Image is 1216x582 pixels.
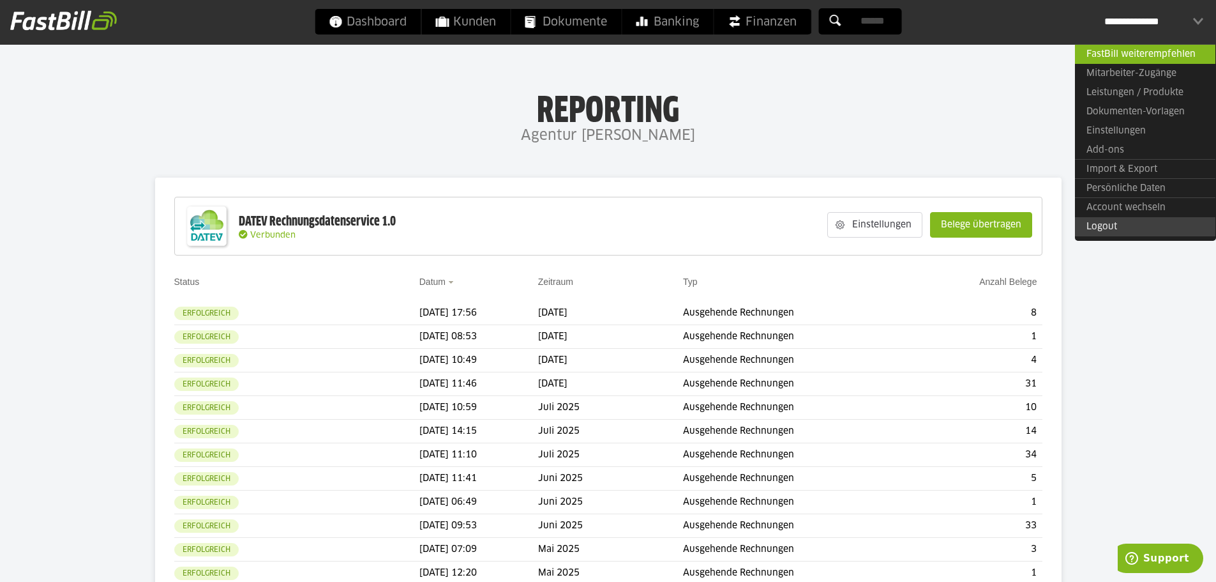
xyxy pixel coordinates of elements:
span: Finanzen [728,9,797,34]
td: Ausgehende Rechnungen [683,372,912,396]
td: 33 [912,514,1042,538]
a: Typ [683,277,698,287]
td: 8 [912,302,1042,325]
td: [DATE] 17:56 [419,302,538,325]
span: Kunden [435,9,496,34]
img: fastbill_logo_white.png [10,10,117,31]
td: [DATE] [538,372,683,396]
sl-badge: Erfolgreich [174,378,239,391]
a: Zeitraum [538,277,573,287]
td: Ausgehende Rechnungen [683,443,912,467]
a: Anzahl Belege [979,277,1037,287]
td: Juni 2025 [538,514,683,538]
td: Ausgehende Rechnungen [683,396,912,420]
td: [DATE] 11:10 [419,443,538,467]
td: 3 [912,538,1042,562]
sl-button: Einstellungen [827,212,922,238]
span: Dashboard [329,9,407,34]
td: Juli 2025 [538,420,683,443]
td: Juni 2025 [538,467,683,491]
h1: Reporting [128,90,1088,123]
td: Ausgehende Rechnungen [683,514,912,538]
td: [DATE] 07:09 [419,538,538,562]
td: [DATE] [538,325,683,349]
sl-badge: Erfolgreich [174,543,239,556]
td: 34 [912,443,1042,467]
a: Dashboard [315,9,421,34]
td: [DATE] [538,302,683,325]
a: FastBill weiterempfehlen [1075,44,1215,64]
a: Account wechseln [1075,197,1215,217]
td: [DATE] 06:49 [419,491,538,514]
td: [DATE] 08:53 [419,325,538,349]
td: [DATE] 09:53 [419,514,538,538]
td: Ausgehende Rechnungen [683,491,912,514]
td: 14 [912,420,1042,443]
a: Leistungen / Produkte [1075,83,1215,102]
a: Status [174,277,200,287]
td: 31 [912,372,1042,396]
sl-badge: Erfolgreich [174,401,239,415]
td: Ausgehende Rechnungen [683,349,912,372]
a: Add-ons [1075,141,1215,160]
span: Verbunden [250,231,296,240]
td: Juli 2025 [538,443,683,467]
td: Juni 2025 [538,491,683,514]
td: [DATE] 10:49 [419,349,538,372]
td: [DATE] 11:46 [419,372,538,396]
img: sort_desc.gif [448,281,456,284]
a: Dokumente [511,9,621,34]
sl-badge: Erfolgreich [174,567,239,580]
td: Ausgehende Rechnungen [683,302,912,325]
td: [DATE] 10:59 [419,396,538,420]
td: [DATE] [538,349,683,372]
sl-badge: Erfolgreich [174,496,239,509]
td: 1 [912,325,1042,349]
span: Dokumente [525,9,607,34]
td: Juli 2025 [538,396,683,420]
div: DATEV Rechnungsdatenservice 1.0 [239,213,396,230]
sl-badge: Erfolgreich [174,519,239,533]
img: DATEV-Datenservice Logo [181,201,232,252]
span: Banking [636,9,699,34]
td: Mai 2025 [538,538,683,562]
a: Finanzen [714,9,811,34]
td: 4 [912,349,1042,372]
td: 1 [912,491,1042,514]
td: 10 [912,396,1042,420]
a: Logout [1075,217,1215,236]
a: Kunden [421,9,510,34]
a: Einstellungen [1075,121,1215,141]
a: Mitarbeiter-Zugänge [1075,64,1215,83]
sl-badge: Erfolgreich [174,307,239,320]
sl-badge: Erfolgreich [174,354,239,367]
td: Ausgehende Rechnungen [683,325,912,349]
sl-button: Belege übertragen [930,212,1032,238]
td: Ausgehende Rechnungen [683,420,912,443]
a: Import & Export [1075,159,1215,179]
iframe: Öffnet ein Widget, in dem Sie weitere Informationen finden [1118,544,1203,576]
sl-badge: Erfolgreich [174,330,239,344]
td: [DATE] 14:15 [419,420,538,443]
sl-badge: Erfolgreich [174,472,239,486]
a: Datum [419,277,446,287]
a: Persönliche Daten [1075,178,1215,198]
a: Dokumenten-Vorlagen [1075,102,1215,121]
td: Ausgehende Rechnungen [683,467,912,491]
td: 5 [912,467,1042,491]
td: Ausgehende Rechnungen [683,538,912,562]
sl-badge: Erfolgreich [174,448,239,462]
td: [DATE] 11:41 [419,467,538,491]
sl-badge: Erfolgreich [174,425,239,438]
a: Banking [622,9,713,34]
